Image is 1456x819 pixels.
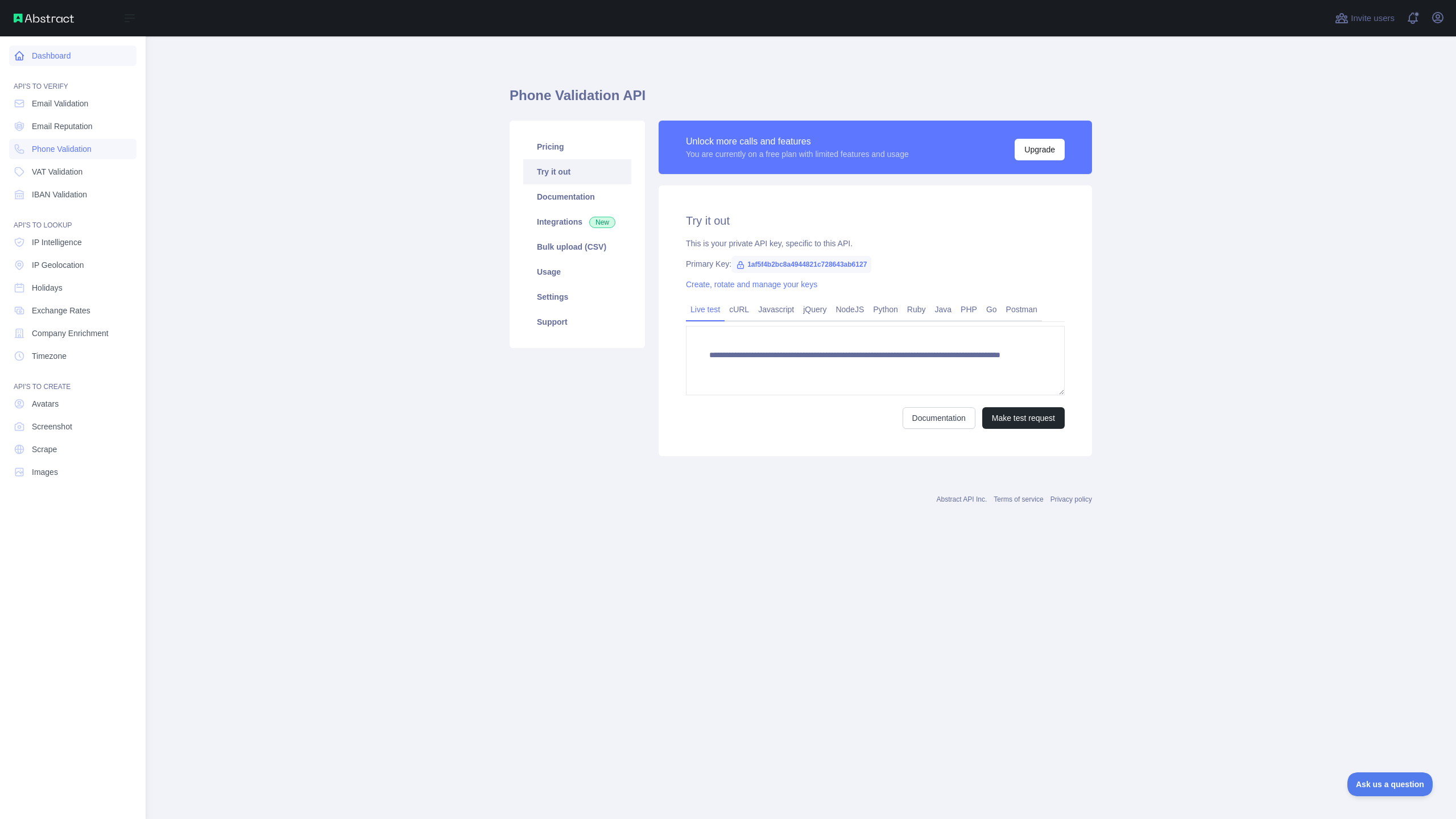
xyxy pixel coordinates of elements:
a: Python [868,300,903,318]
div: API'S TO CREATE [9,369,136,391]
div: You are currently on a free plan with limited features and usage [686,148,909,160]
span: Email Validation [32,98,88,109]
a: Avatars [9,394,136,414]
a: IP Geolocation [9,255,136,275]
a: Postman [1002,300,1042,318]
a: Documentation [523,184,631,209]
a: Screenshot [9,416,136,437]
a: Try it out [523,159,631,184]
a: Email Reputation [9,116,136,136]
span: Avatars [32,398,59,409]
span: IBAN Validation [32,189,87,200]
span: Scrape [32,444,57,455]
span: 1af5f4b2bc8a4944821c728643ab6127 [731,256,871,273]
div: API'S TO LOOKUP [9,207,136,230]
a: PHP [956,300,982,318]
span: Screenshot [32,421,72,432]
img: Abstract API [14,14,74,23]
span: Holidays [32,282,63,293]
a: IBAN Validation [9,184,136,205]
a: Company Enrichment [9,323,136,344]
a: Images [9,462,136,482]
a: Java [930,300,957,318]
span: IP Intelligence [32,237,82,248]
a: Pricing [523,134,631,159]
a: Terms of service [994,495,1043,503]
a: jQuery [799,300,831,318]
a: Integrations New [523,209,631,234]
a: NodeJS [831,300,868,318]
a: Javascript [754,300,799,318]
a: Create, rotate and manage your keys [686,280,817,289]
a: Email Validation [9,93,136,114]
a: Timezone [9,346,136,366]
span: Exchange Rates [32,305,90,316]
span: Timezone [32,350,67,362]
button: Invite users [1333,9,1397,27]
div: API'S TO VERIFY [9,68,136,91]
a: Exchange Rates [9,300,136,321]
button: Make test request [982,407,1065,429]
a: cURL [725,300,754,318]
div: This is your private API key, specific to this API. [686,238,1065,249]
span: Email Reputation [32,121,93,132]
span: IP Geolocation [32,259,84,271]
span: Phone Validation [32,143,92,155]
a: Holidays [9,278,136,298]
h2: Try it out [686,213,1065,229]
a: Privacy policy [1050,495,1092,503]
a: IP Intelligence [9,232,136,253]
a: Settings [523,284,631,309]
a: Bulk upload (CSV) [523,234,631,259]
span: VAT Validation [32,166,82,177]
a: Abstract API Inc. [937,495,987,503]
span: New [589,217,615,228]
iframe: Toggle Customer Support [1347,772,1433,796]
span: Images [32,466,58,478]
a: Usage [523,259,631,284]
a: Phone Validation [9,139,136,159]
a: Scrape [9,439,136,460]
div: Unlock more calls and features [686,135,909,148]
button: Upgrade [1015,139,1065,160]
a: Live test [686,300,725,318]
a: Support [523,309,631,334]
a: VAT Validation [9,162,136,182]
div: Primary Key: [686,258,1065,270]
h1: Phone Validation API [510,86,1092,114]
span: Invite users [1351,12,1395,25]
a: Ruby [903,300,930,318]
a: Documentation [903,407,975,429]
span: Company Enrichment [32,328,109,339]
a: Go [982,300,1002,318]
a: Dashboard [9,45,136,66]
